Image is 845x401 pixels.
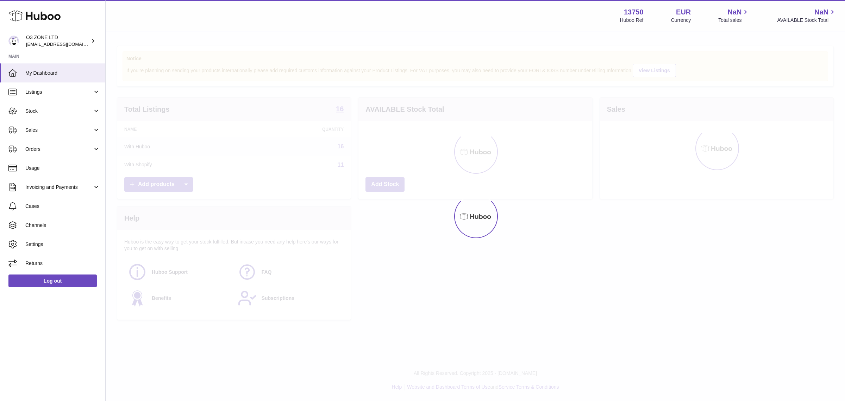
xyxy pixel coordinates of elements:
[25,260,100,267] span: Returns
[25,241,100,248] span: Settings
[25,108,93,115] span: Stock
[25,165,100,172] span: Usage
[25,89,93,95] span: Listings
[777,7,837,24] a: NaN AVAILABLE Stock Total
[26,41,104,47] span: [EMAIL_ADDRESS][DOMAIN_NAME]
[671,17,691,24] div: Currency
[8,274,97,287] a: Log out
[814,7,828,17] span: NaN
[620,17,644,24] div: Huboo Ref
[718,7,750,24] a: NaN Total sales
[727,7,741,17] span: NaN
[676,7,691,17] strong: EUR
[25,127,93,134] span: Sales
[624,7,644,17] strong: 13750
[25,222,100,229] span: Channels
[8,36,19,46] img: internalAdmin-13750@internal.huboo.com
[25,70,100,76] span: My Dashboard
[718,17,750,24] span: Total sales
[25,146,93,153] span: Orders
[25,184,93,191] span: Invoicing and Payments
[25,203,100,210] span: Cases
[777,17,837,24] span: AVAILABLE Stock Total
[26,34,89,48] div: O3 ZONE LTD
